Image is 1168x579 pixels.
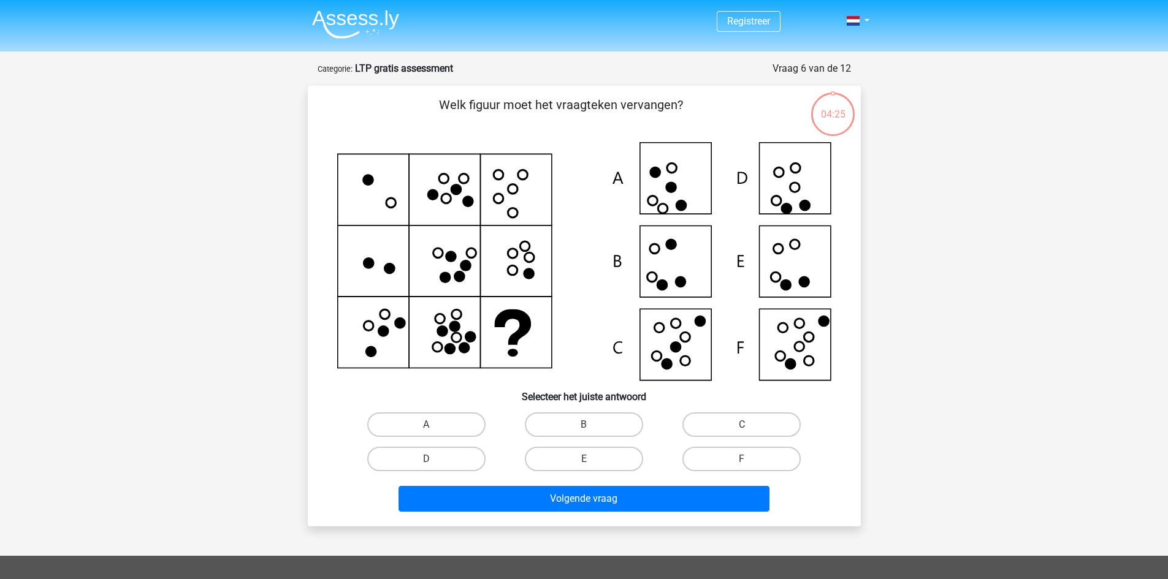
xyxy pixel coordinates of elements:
a: Registreer [727,15,770,27]
div: Vraag 6 van de 12 [773,61,851,76]
label: C [682,412,801,437]
label: F [682,447,801,471]
button: Volgende vraag [399,486,769,512]
h6: Selecteer het juiste antwoord [327,381,841,403]
label: A [367,412,486,437]
label: B [525,412,643,437]
label: D [367,447,486,471]
strong: LTP gratis assessment [355,62,453,74]
img: Assessly [312,10,399,39]
label: E [525,447,643,471]
p: Welk figuur moet het vraagteken vervangen? [327,96,795,132]
small: Categorie: [318,64,353,74]
div: 04:25 [810,91,856,122]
